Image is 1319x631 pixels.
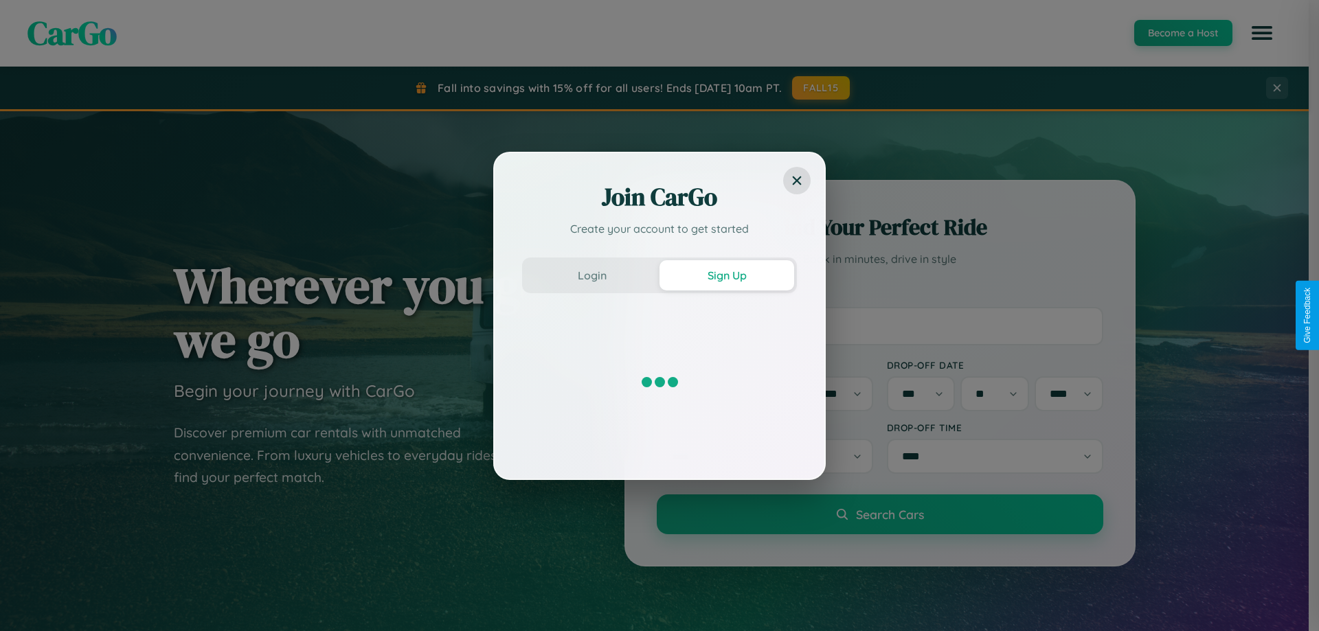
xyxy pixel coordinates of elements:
p: Create your account to get started [522,220,797,237]
button: Sign Up [659,260,794,290]
iframe: Intercom live chat [14,584,47,617]
h2: Join CarGo [522,181,797,214]
div: Give Feedback [1303,288,1312,343]
button: Login [525,260,659,290]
